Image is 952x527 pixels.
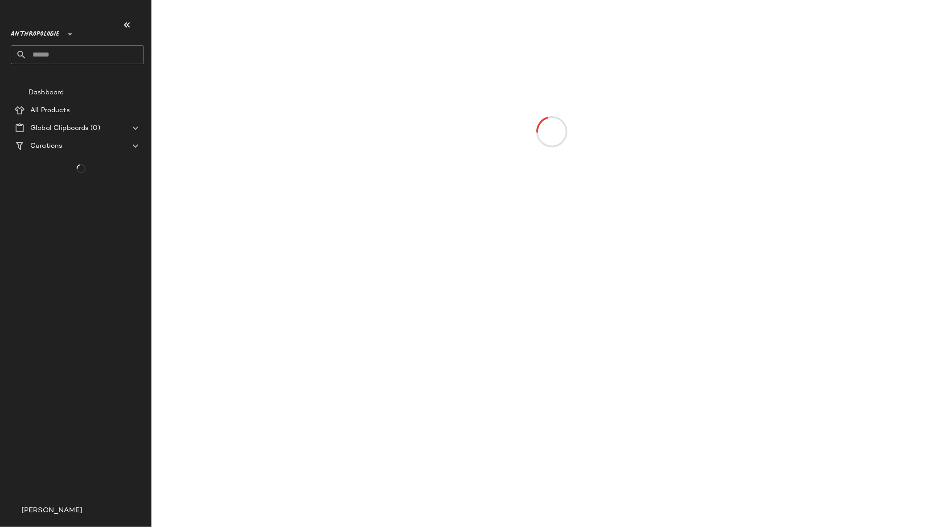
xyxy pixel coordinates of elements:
[30,123,89,134] span: Global Clipboards
[89,123,100,134] span: (0)
[29,88,64,98] span: Dashboard
[30,141,62,151] span: Curations
[11,24,59,40] span: Anthropologie
[30,105,70,116] span: All Products
[21,506,82,516] span: [PERSON_NAME]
